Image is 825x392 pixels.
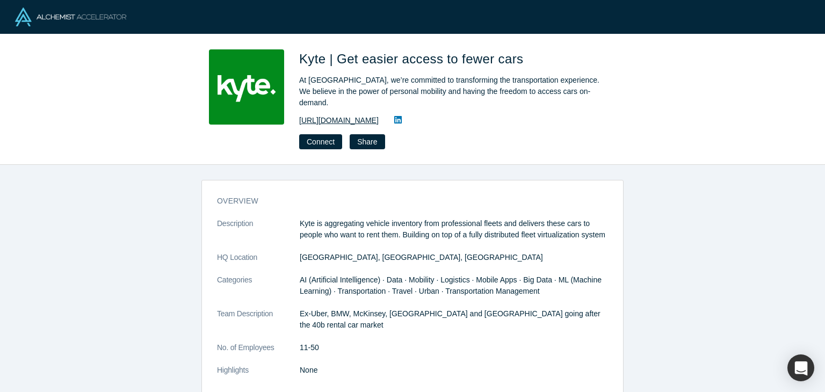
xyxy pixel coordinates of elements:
[217,365,300,387] dt: Highlights
[217,308,300,342] dt: Team Description
[217,218,300,252] dt: Description
[300,275,602,295] span: AI (Artificial Intelligence) · Data · Mobility · Logistics · Mobile Apps · Big Data · ML (Machine...
[299,115,379,126] a: [URL][DOMAIN_NAME]
[300,252,608,263] dd: [GEOGRAPHIC_DATA], [GEOGRAPHIC_DATA], [GEOGRAPHIC_DATA]
[15,8,126,26] img: Alchemist Logo
[217,274,300,308] dt: Categories
[299,134,342,149] button: Connect
[300,365,608,376] p: None
[300,308,608,331] p: Ex-Uber, BMW, McKinsey, [GEOGRAPHIC_DATA] and [GEOGRAPHIC_DATA] going after the 40b rental car ma...
[217,342,300,365] dt: No. of Employees
[217,252,300,274] dt: HQ Location
[299,75,600,108] div: At [GEOGRAPHIC_DATA], we’re committed to transforming the transportation experience. We believe i...
[350,134,385,149] button: Share
[299,52,527,66] span: Kyte | Get easier access to fewer cars
[300,218,608,241] p: Kyte is aggregating vehicle inventory from professional fleets and delivers these cars to people ...
[300,342,608,353] dd: 11-50
[209,49,284,125] img: Kyte | Get easier access to fewer cars's Logo
[217,195,593,207] h3: overview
